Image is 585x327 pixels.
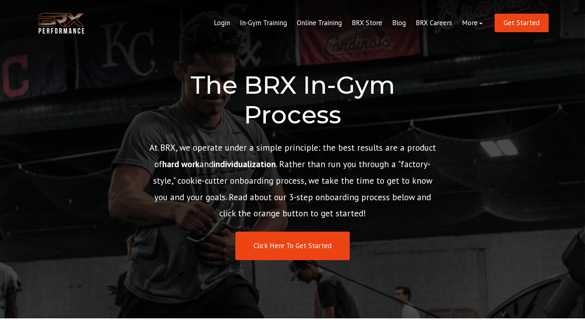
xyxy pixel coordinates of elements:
[495,14,549,32] a: Get Started
[292,13,347,33] a: Online Training
[190,70,395,130] span: The BRX In-Gym Process
[213,159,276,170] strong: individualization
[162,159,199,170] strong: hard work
[235,13,292,33] a: In-Gym Training
[209,13,235,33] a: Login
[347,13,387,33] a: BRX Store
[209,13,488,33] div: Navigation Menu
[411,13,457,33] a: BRX Careers
[387,13,411,33] a: Blog
[457,13,488,33] a: More
[235,232,350,260] a: Click Here To Get Started
[149,142,436,219] span: At BRX, we operate under a simple principle: the best results are a product of and . Rather than ...
[37,11,86,36] img: BRX Transparent Logo-2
